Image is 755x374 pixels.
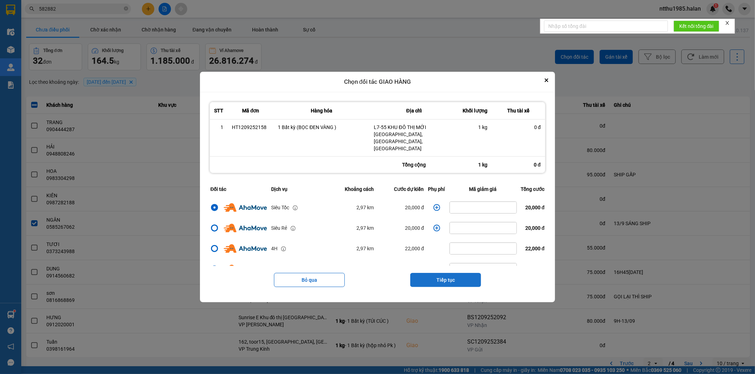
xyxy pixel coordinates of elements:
th: Cước dự kiến [376,181,426,197]
span: 20,000 đ [525,225,545,231]
th: Phụ phí [426,181,447,197]
img: Ahamove [224,203,267,212]
img: Ahamove [224,224,267,232]
div: 0 đ [492,157,545,173]
button: Bỏ qua [274,273,345,287]
input: Nhập số tổng đài [544,21,668,32]
div: 1 kg [463,124,488,131]
span: 20,000 đ [525,205,545,210]
th: Dịch vụ [269,181,327,197]
div: Mã đơn [232,106,269,115]
td: 20,000 đ [376,197,426,218]
td: 2,97 km [327,238,376,259]
div: Khối lượng [463,106,488,115]
td: 22,000 đ [376,238,426,259]
button: Close [542,76,551,84]
div: Siêu Tốc [271,204,289,211]
span: 22,000 đ [525,246,545,251]
td: 2,97 km [327,218,376,238]
th: Mã giảm giá [447,181,519,197]
th: Khoảng cách [327,181,376,197]
div: L7-55 KHU ĐÔ THỊ MỚI [GEOGRAPHIC_DATA], [GEOGRAPHIC_DATA], [GEOGRAPHIC_DATA] [374,124,454,152]
span: close [725,21,730,25]
div: 4H [271,245,278,252]
div: 1 kg [458,157,492,173]
span: Kết nối tổng đài [679,22,714,30]
th: Đối tác [208,181,269,197]
button: Tiếp tục [410,273,481,287]
div: HT1209252158 [232,124,269,131]
td: 20,000 đ [376,259,426,279]
div: 1 Bất kỳ (BỌC ĐEN VÀNG ) [278,124,365,131]
div: Địa chỉ [374,106,454,115]
div: 2H [271,265,278,273]
td: 20,000 đ [376,218,426,238]
th: Tổng cước [519,181,547,197]
div: Tổng cộng [370,157,458,173]
td: 2,97 km [327,259,376,279]
div: Thu tài xế [496,106,541,115]
div: Hàng hóa [278,106,365,115]
img: Ahamove [224,244,267,253]
div: Siêu Rẻ [271,224,287,232]
img: Ahamove [224,265,267,273]
div: STT [214,106,223,115]
div: 1 [214,124,223,131]
div: dialog [200,72,555,302]
div: Chọn đối tác GIAO HÀNG [200,72,555,92]
button: Kết nối tổng đài [674,21,719,32]
td: 2,97 km [327,197,376,218]
div: 0 đ [496,124,541,131]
